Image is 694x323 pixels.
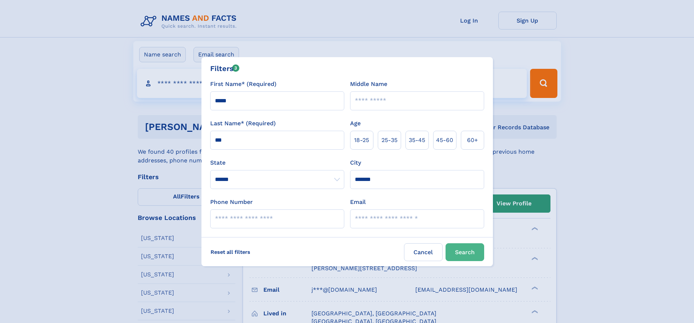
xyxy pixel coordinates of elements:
label: Middle Name [350,80,387,88]
span: 45‑60 [436,136,453,145]
span: 25‑35 [381,136,397,145]
span: 35‑45 [409,136,425,145]
label: City [350,158,361,167]
label: State [210,158,344,167]
label: Last Name* (Required) [210,119,276,128]
button: Search [446,243,484,261]
label: Age [350,119,361,128]
div: Filters [210,63,240,74]
span: 18‑25 [354,136,369,145]
span: 60+ [467,136,478,145]
label: Email [350,198,366,206]
label: Reset all filters [206,243,255,261]
label: Cancel [404,243,443,261]
label: Phone Number [210,198,253,206]
label: First Name* (Required) [210,80,277,88]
